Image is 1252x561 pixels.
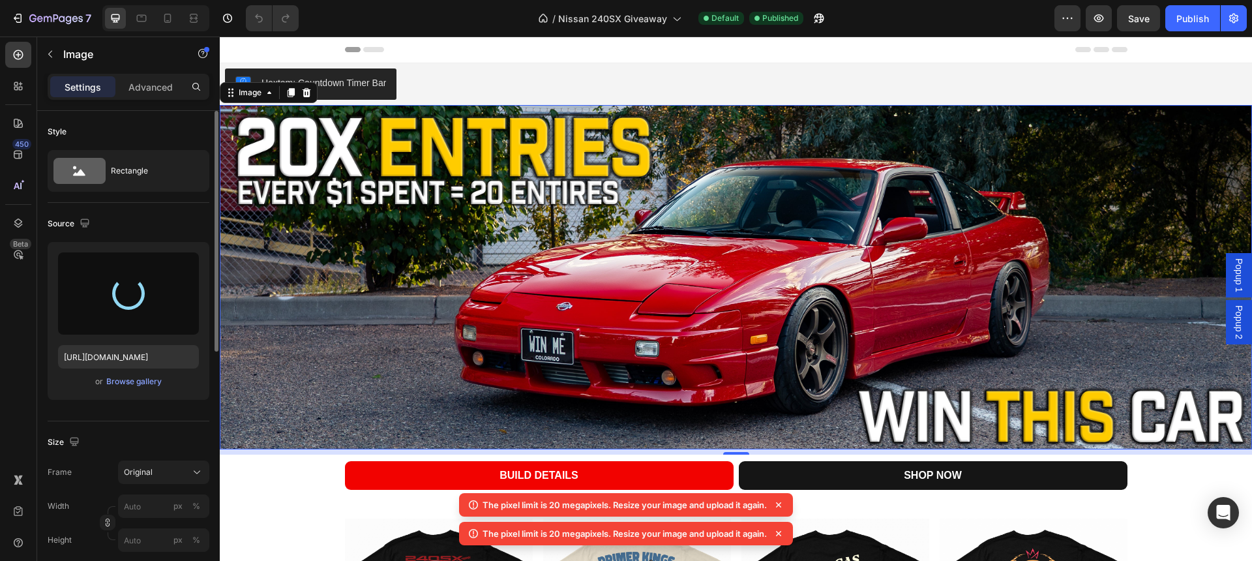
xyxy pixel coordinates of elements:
div: 450 [12,139,31,149]
button: Save [1117,5,1160,31]
div: Browse gallery [106,376,162,387]
div: % [192,500,200,512]
div: Undo/Redo [246,5,299,31]
p: Image [63,46,174,62]
p: BUILD DETAILS [280,430,359,449]
button: 7 [5,5,97,31]
span: Popup 2 [1013,269,1026,303]
p: SHOP NOW [684,430,742,449]
button: % [170,498,186,514]
button: % [170,532,186,548]
button: px [188,532,204,548]
span: or [95,374,103,389]
input: px% [118,528,209,552]
span: Default [711,12,739,24]
label: Frame [48,466,72,478]
input: px% [118,494,209,518]
div: px [173,534,183,546]
p: 7 [85,10,91,26]
a: SHOP NOW [519,425,908,454]
p: The pixel limit is 20 megapixels. Resize your image and upload it again. [483,527,767,540]
div: Image [16,50,44,62]
div: Rectangle [111,156,190,186]
span: Popup 1 [1013,222,1026,256]
button: Browse gallery [106,375,162,388]
div: Publish [1176,12,1209,25]
span: Original [124,466,153,478]
div: Beta [10,239,31,249]
label: Width [48,500,69,512]
div: Open Intercom Messenger [1208,497,1239,528]
div: % [192,534,200,546]
span: Published [762,12,798,24]
div: px [173,500,183,512]
div: Hextom: Countdown Timer Bar [42,40,166,53]
p: The pixel limit is 20 megapixels. Resize your image and upload it again. [483,498,767,511]
button: px [188,498,204,514]
p: Advanced [128,80,173,94]
a: BUILD DETAILS [125,425,514,454]
iframe: Design area [220,37,1252,561]
span: / [552,12,556,25]
button: Hextom: Countdown Timer Bar [5,32,177,63]
span: Save [1128,13,1150,24]
input: https://example.com/image.jpg [58,345,199,369]
span: Nissan 240SX Giveaway [558,12,667,25]
div: Source [48,215,93,233]
div: Style [48,126,67,138]
div: Size [48,434,82,451]
button: Publish [1165,5,1220,31]
label: Height [48,534,72,546]
p: Settings [65,80,101,94]
button: Original [118,461,209,484]
img: CKCYtc2d5oYDEAE=.png [16,40,31,55]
